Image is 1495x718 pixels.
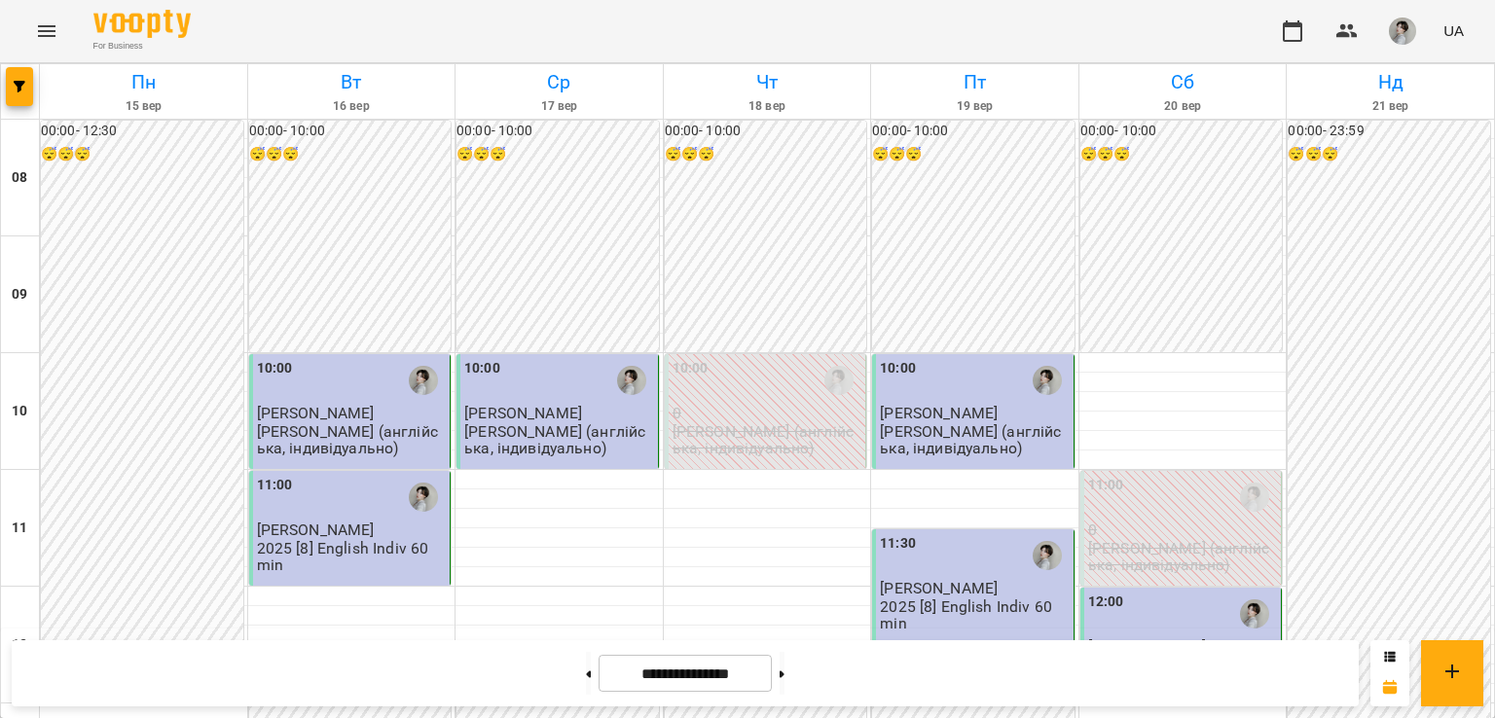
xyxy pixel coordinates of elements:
h6: 😴😴😴 [872,144,1075,165]
h6: Сб [1082,67,1284,97]
img: 7bb04a996efd70e8edfe3a709af05c4b.jpg [1389,18,1416,45]
span: [PERSON_NAME] [257,521,375,539]
h6: 00:00 - 23:59 [1288,121,1490,142]
h6: 😴😴😴 [456,144,659,165]
h6: 11 [12,518,27,539]
img: Коваленко Тетяна (а) [409,366,438,395]
label: 10:00 [880,358,916,379]
p: 2025 [8] English Indiv 60 min [880,598,1070,632]
button: UA [1436,13,1472,49]
h6: 😴😴😴 [41,144,243,165]
p: 2025 [8] English Indiv 60 min [257,540,447,574]
span: [PERSON_NAME] [880,404,998,422]
label: 11:00 [1088,475,1124,496]
span: [PERSON_NAME] [257,404,375,422]
h6: Вт [251,67,453,97]
h6: 18 вер [667,97,868,116]
h6: 19 вер [874,97,1076,116]
h6: 16 вер [251,97,453,116]
button: Menu [23,8,70,54]
p: 0 [1088,521,1278,538]
label: 10:00 [257,358,293,379]
p: 0 [673,405,862,421]
p: [PERSON_NAME] (англійська, індивідуально) [880,423,1070,457]
h6: 00:00 - 12:30 [41,121,243,142]
p: [PERSON_NAME] (англійська, індивідуально) [1088,540,1278,574]
h6: 08 [12,167,27,189]
img: Коваленко Тетяна (а) [1033,541,1062,570]
p: [PERSON_NAME] (англійська, індивідуально) [257,423,447,457]
h6: 20 вер [1082,97,1284,116]
img: Коваленко Тетяна (а) [1240,599,1269,628]
h6: 21 вер [1290,97,1491,116]
h6: 09 [12,284,27,305]
label: 11:00 [257,475,293,496]
h6: 😴😴😴 [1080,144,1283,165]
h6: 00:00 - 10:00 [456,121,659,142]
span: [PERSON_NAME] [880,579,998,597]
h6: Ср [458,67,660,97]
h6: 00:00 - 10:00 [249,121,452,142]
h6: 17 вер [458,97,660,116]
img: Коваленко Тетяна (а) [1033,366,1062,395]
label: 12:00 [1088,592,1124,613]
h6: Нд [1290,67,1491,97]
h6: Чт [667,67,868,97]
img: Коваленко Тетяна (а) [409,483,438,512]
label: 10:00 [464,358,500,379]
h6: 00:00 - 10:00 [665,121,867,142]
h6: 10 [12,401,27,422]
label: 11:30 [880,533,916,555]
img: Коваленко Тетяна (а) [617,366,646,395]
span: [PERSON_NAME] [464,404,582,422]
label: 10:00 [673,358,709,379]
h6: 😴😴😴 [665,144,867,165]
h6: 😴😴😴 [1288,144,1490,165]
p: [PERSON_NAME] (англійська, індивідуально) [673,423,862,457]
h6: 😴😴😴 [249,144,452,165]
h6: 15 вер [43,97,244,116]
img: Коваленко Тетяна (а) [1240,483,1269,512]
h6: Пн [43,67,244,97]
h6: 00:00 - 10:00 [1080,121,1283,142]
img: Коваленко Тетяна (а) [824,366,854,395]
h6: 00:00 - 10:00 [872,121,1075,142]
h6: Пт [874,67,1076,97]
span: UA [1443,20,1464,41]
img: Voopty Logo [93,10,191,38]
p: [PERSON_NAME] (англійська, індивідуально) [464,423,654,457]
span: For Business [93,40,191,53]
